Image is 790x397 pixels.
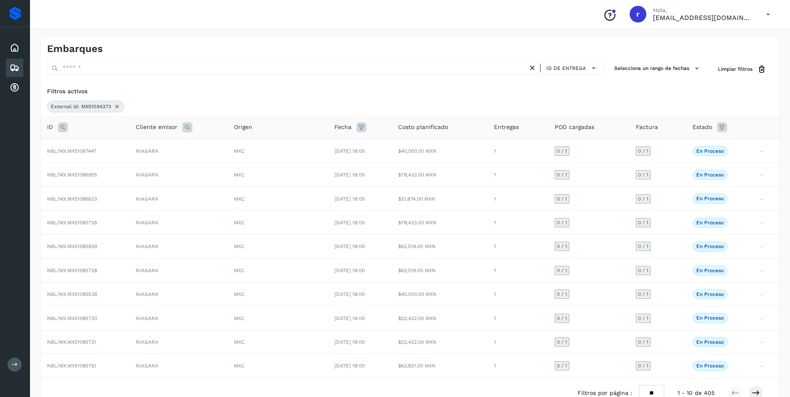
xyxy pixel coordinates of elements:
[391,283,487,306] td: $40,000.00 MXN
[754,235,780,258] td: -
[334,148,365,154] span: [DATE] 18:00
[391,258,487,282] td: $62,519.00 MXN
[47,101,124,112] div: External id: MX51084373
[391,163,487,187] td: $78,433.00 MXN
[136,123,177,132] span: Cliente emisor
[754,258,780,282] td: -
[638,196,648,201] span: 0 / 1
[638,316,648,321] span: 0 / 1
[334,243,365,249] span: [DATE] 18:00
[129,235,227,258] td: NIAGARA
[696,291,724,297] p: En proceso
[696,243,724,249] p: En proceso
[638,244,648,249] span: 0 / 1
[234,172,244,178] span: MXC
[129,258,227,282] td: NIAGARA
[693,123,712,132] span: Estado
[494,123,519,132] span: Entregas
[557,149,567,154] span: 0 / 1
[391,211,487,234] td: $78,433.00 MXN
[47,339,96,345] span: NBL/MX.MX51085731
[129,306,227,330] td: NIAGARA
[391,306,487,330] td: $22,432.00 MXN
[696,363,724,369] p: En proceso
[334,172,365,178] span: [DATE] 18:00
[638,363,648,368] span: 0 / 1
[711,62,773,77] button: Limpiar filtros
[557,244,567,249] span: 0 / 1
[6,59,23,77] div: Embarques
[234,243,244,249] span: MXC
[51,103,111,110] span: External id: MX51084373
[653,14,753,22] p: romanreyes@tumsa.com.mx
[334,339,365,345] span: [DATE] 18:00
[234,148,244,154] span: MXC
[391,330,487,354] td: $22,432.00 MXN
[47,43,103,55] h4: Embarques
[47,243,97,249] span: NBL/MX.MX51085839
[391,139,487,163] td: $40,000.00 MXN
[754,211,780,234] td: -
[696,196,724,201] p: En proceso
[636,123,658,132] span: Factura
[638,149,648,154] span: 0 / 1
[696,148,724,154] p: En proceso
[47,220,97,226] span: NBL/MX.MX51085726
[334,220,365,226] span: [DATE] 18:00
[487,211,548,234] td: 1
[487,187,548,211] td: 1
[234,315,244,321] span: MXC
[696,339,724,345] p: En proceso
[653,7,753,14] p: Hola,
[487,258,548,282] td: 1
[391,354,487,378] td: $63,821.00 MXN
[611,62,705,75] button: Selecciona un rango de fechas
[754,163,780,187] td: -
[638,172,648,177] span: 0 / 1
[557,316,567,321] span: 0 / 1
[754,306,780,330] td: -
[129,163,227,187] td: NIAGARA
[47,291,97,297] span: NBL/MX.MX51085538
[487,283,548,306] td: 1
[129,139,227,163] td: NIAGARA
[754,187,780,211] td: -
[696,220,724,226] p: En proceso
[391,187,487,211] td: $21,874.00 MXN
[754,283,780,306] td: -
[234,291,244,297] span: MXC
[234,196,244,202] span: MXC
[391,235,487,258] td: $62,519.00 MXN
[47,87,773,96] div: Filtros activos
[129,211,227,234] td: NIAGARA
[555,123,594,132] span: POD cargadas
[487,306,548,330] td: 1
[557,292,567,297] span: 0 / 1
[487,163,548,187] td: 1
[6,79,23,97] div: Cuentas por cobrar
[557,363,567,368] span: 0 / 1
[334,196,365,202] span: [DATE] 18:00
[234,339,244,345] span: MXC
[234,220,244,226] span: MXC
[557,220,567,225] span: 0 / 1
[398,123,448,132] span: Costo planificado
[47,268,97,273] span: NBL/MX.MX51085728
[557,340,567,345] span: 0 / 1
[546,65,586,72] span: ID de entrega
[334,363,365,369] span: [DATE] 18:00
[47,172,97,178] span: NBL/MX.MX51086955
[696,172,724,178] p: En proceso
[638,268,648,273] span: 0 / 1
[638,292,648,297] span: 0 / 1
[129,187,227,211] td: NIAGARA
[544,62,601,74] button: ID de entrega
[696,315,724,321] p: En proceso
[129,330,227,354] td: NIAGARA
[234,123,252,132] span: Origen
[47,196,97,202] span: NBL/MX.MX51086633
[638,220,648,225] span: 0 / 1
[638,340,648,345] span: 0 / 1
[334,268,365,273] span: [DATE] 18:00
[129,354,227,378] td: NIAGARA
